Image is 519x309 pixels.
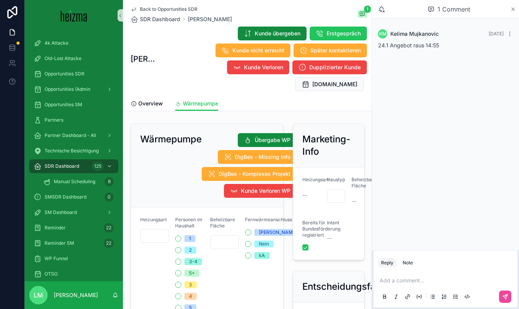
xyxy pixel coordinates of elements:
span: KM [379,31,386,37]
a: Back to Opportunities SDR [131,6,197,12]
button: Erstgespräch [310,27,367,40]
div: Nein [259,241,269,247]
span: Wärmepumpe [183,100,218,107]
a: Old-Lost Attacke [29,52,118,65]
h2: Wärmepumpe [140,133,202,145]
span: Fernwärmeanschluss [245,217,292,222]
span: OTSO [45,271,58,277]
a: [PERSON_NAME] [188,15,232,23]
span: Kunde Verloren WP [241,187,290,195]
div: 0 [104,192,114,202]
p: [PERSON_NAME] [54,291,98,299]
span: Haustyp [327,177,345,182]
button: Dupplizierter Kunde [292,60,367,74]
span: Technische Besichtigung [45,148,99,154]
span: Opportunities SM [45,102,82,108]
span: SMSDR Dashboard [45,194,86,200]
h2: Marketing-Info [302,133,355,158]
span: Beheizbare Fläche [210,217,235,229]
a: SDR Dashboard125 [29,159,118,173]
span: Overview [138,100,163,107]
span: SM Dashboard [45,209,77,215]
h2: Entscheidungsfaktoren [302,281,404,293]
a: Partner Dashboard - All [29,129,118,142]
span: Back to Opportunities SDR [140,6,197,12]
button: DigBes - Missing Info [218,150,297,164]
div: [PERSON_NAME] [259,229,297,236]
span: Kunde übergeben [255,30,300,37]
span: LM [34,291,43,300]
div: 8 [104,177,114,186]
div: kA [259,252,265,259]
a: Opportunities (Admin [29,82,118,96]
div: 5+ [189,270,195,277]
span: Reminder SM [45,240,74,246]
button: Note [400,258,416,267]
span: 24.1 Angebot raus 14:55 [378,42,439,48]
span: Reminder [45,225,66,231]
div: 3 [189,281,192,288]
span: Übergabe WP [255,136,290,144]
button: Kunde übergeben [238,27,307,40]
h1: [PERSON_NAME] [131,53,156,64]
div: Note [403,260,413,266]
span: 1 [364,5,371,13]
div: 2 [189,247,192,254]
span: 4k Attacke [45,40,68,46]
div: scrollable content [25,31,123,281]
span: Old-Lost Attacke [45,55,81,62]
a: Opportunities SM [29,98,118,112]
div: 3-4 [189,258,197,265]
button: Reply [378,258,396,267]
span: DigBes - Komplexes Projekt [219,170,290,178]
span: Bereits für Bundesförderung registriert [302,220,340,238]
button: Kunde Verloren WP [224,184,297,198]
a: SMSDR Dashboard0 [29,190,118,204]
span: Kunde Verloren [244,63,283,71]
a: Opportunities SDR [29,67,118,81]
span: [DOMAIN_NAME] [312,80,357,88]
span: 1 Comment [438,5,470,14]
span: Manual Scheduling [54,179,95,185]
div: 22 [104,223,114,232]
span: Später kontaktieren [310,47,361,54]
span: Partner Dashboard - All [45,132,96,139]
span: Beheizbare Fläche [352,177,376,189]
span: Dupplizierter Kunde [309,63,361,71]
a: SM Dashboard [29,205,118,219]
div: 22 [104,239,114,248]
span: Kelima Mujkanovic [390,30,439,38]
img: App logo [61,9,87,22]
button: Später kontaktieren [293,43,367,57]
span: [DATE] [489,31,504,37]
button: 1 [358,10,367,19]
span: DigBes - Missing Info [235,153,290,161]
span: Personen im Haushalt [175,217,202,229]
a: Manual Scheduling8 [38,175,118,189]
div: 4 [189,293,192,300]
span: Erstgespräch [327,30,361,37]
a: SDR Dashboard [131,15,180,23]
div: 1 [189,235,191,242]
a: Technische Besichtigung [29,144,118,158]
a: WP Funnel [29,252,118,266]
a: Partners [29,113,118,127]
a: OTSO [29,267,118,281]
span: Partners [45,117,63,123]
span: SDR Dashboard [45,163,79,169]
div: 125 [92,162,104,171]
button: Übergabe WP [238,133,297,147]
a: Overview [131,97,163,112]
span: -- [327,234,332,242]
button: DigBes - Komplexes Projekt [202,167,297,181]
span: SDR Dashboard [140,15,180,23]
button: [DOMAIN_NAME] [295,77,364,91]
span: Heizungsart [140,217,167,222]
a: Wärmepumpe [175,97,218,111]
button: Kunde Verloren [227,60,289,74]
span: -- [302,191,307,199]
a: Reminder SM22 [29,236,118,250]
span: Kunde nicht erreicht [232,47,284,54]
span: Intent [327,220,339,225]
